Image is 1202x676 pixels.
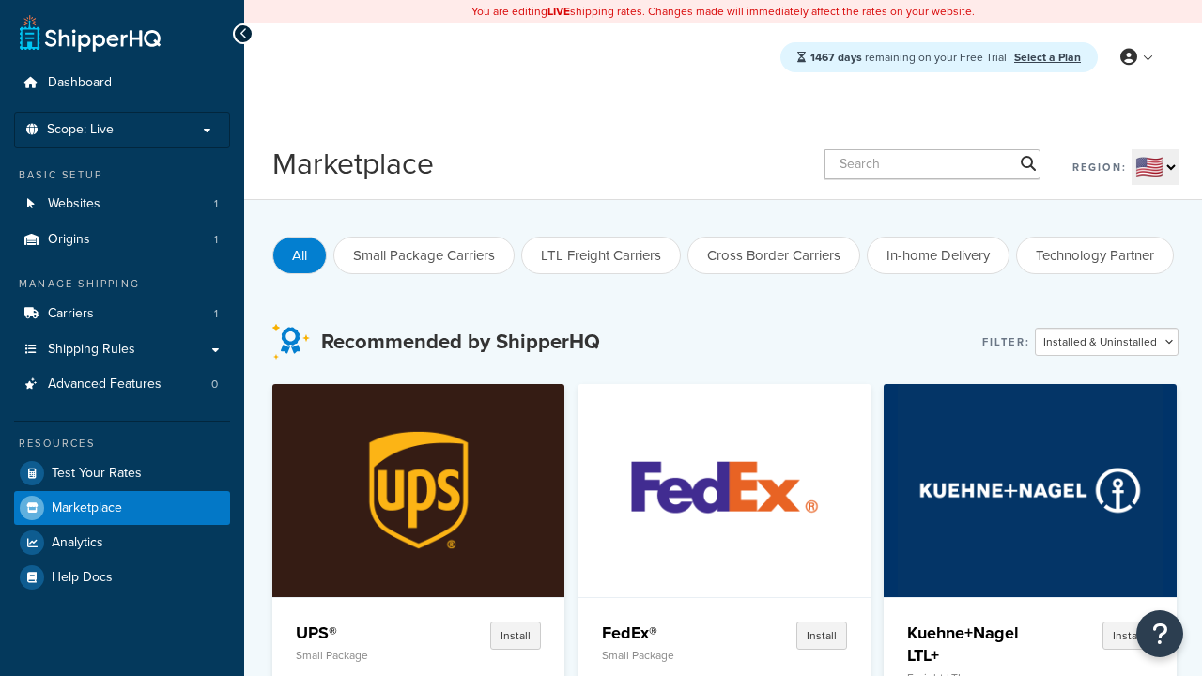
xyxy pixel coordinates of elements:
[14,187,230,222] li: Websites
[296,649,421,662] p: Small Package
[602,622,727,644] h4: FedEx®
[14,491,230,525] a: Marketplace
[687,237,860,274] button: Cross Border Carriers
[52,466,142,482] span: Test Your Rates
[52,535,103,551] span: Analytics
[296,622,421,644] h4: UPS®
[14,332,230,367] a: Shipping Rules
[982,329,1030,355] label: Filter:
[52,500,122,516] span: Marketplace
[48,342,135,358] span: Shipping Rules
[490,622,541,650] button: Install
[333,237,515,274] button: Small Package Carriers
[48,232,90,248] span: Origins
[14,456,230,490] a: Test Your Rates
[285,384,551,596] img: UPS®
[321,330,600,353] h3: Recommended by ShipperHQ
[14,526,230,560] a: Analytics
[14,66,230,100] a: Dashboard
[602,649,727,662] p: Small Package
[1136,610,1183,657] button: Open Resource Center
[867,237,1009,274] button: In-home Delivery
[272,237,327,274] button: All
[14,436,230,452] div: Resources
[52,570,113,586] span: Help Docs
[1016,237,1174,274] button: Technology Partner
[14,223,230,257] li: Origins
[214,196,218,212] span: 1
[48,75,112,91] span: Dashboard
[14,297,230,331] a: Carriers1
[810,49,862,66] strong: 1467 days
[1072,154,1127,180] label: Region:
[48,376,162,392] span: Advanced Features
[14,367,230,402] li: Advanced Features
[48,196,100,212] span: Websites
[1102,622,1153,650] button: Install
[898,384,1163,596] img: Kuehne+Nagel LTL+
[14,276,230,292] div: Manage Shipping
[1014,49,1081,66] a: Select a Plan
[14,187,230,222] a: Websites1
[14,167,230,183] div: Basic Setup
[214,232,218,248] span: 1
[14,561,230,594] a: Help Docs
[14,367,230,402] a: Advanced Features0
[521,237,681,274] button: LTL Freight Carriers
[907,622,1032,667] h4: Kuehne+Nagel LTL+
[547,3,570,20] b: LIVE
[211,376,218,392] span: 0
[592,384,857,596] img: FedEx®
[47,122,114,138] span: Scope: Live
[824,149,1040,179] input: Search
[48,306,94,322] span: Carriers
[214,306,218,322] span: 1
[272,143,434,185] h1: Marketplace
[14,223,230,257] a: Origins1
[810,49,1009,66] span: remaining on your Free Trial
[14,297,230,331] li: Carriers
[796,622,847,650] button: Install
